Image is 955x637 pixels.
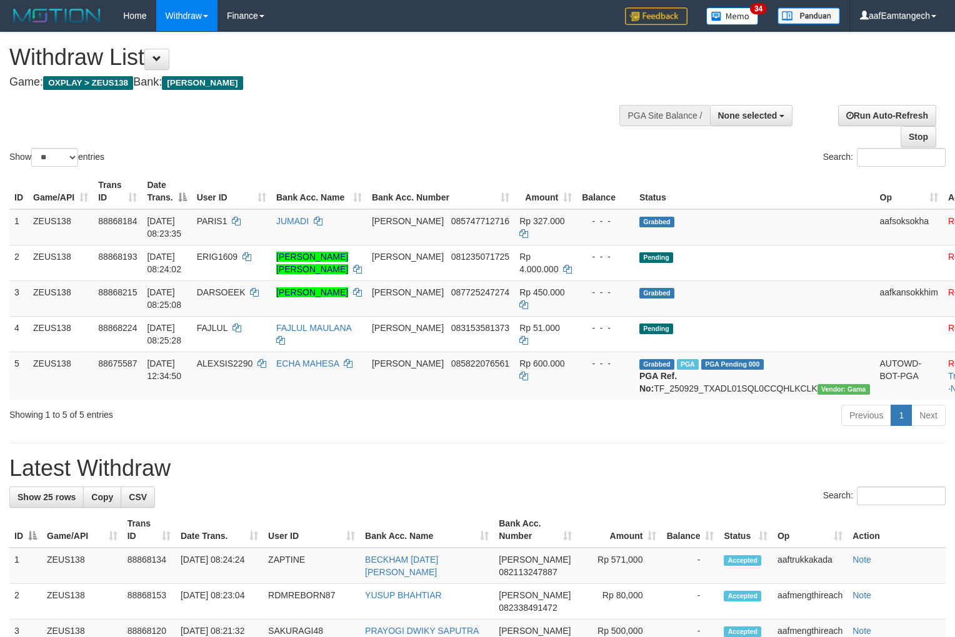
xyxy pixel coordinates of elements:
[42,512,122,548] th: Game/API: activate to sort column ascending
[28,174,93,209] th: Game/API: activate to sort column ascending
[129,492,147,502] span: CSV
[852,555,871,565] a: Note
[176,548,263,584] td: [DATE] 08:24:24
[724,555,761,566] span: Accepted
[619,105,709,126] div: PGA Site Balance /
[582,250,629,263] div: - - -
[639,217,674,227] span: Grabbed
[9,403,389,421] div: Showing 1 to 5 of 5 entries
[271,174,367,209] th: Bank Acc. Name: activate to sort column ascending
[9,280,28,316] td: 3
[823,148,946,167] label: Search:
[852,590,871,600] a: Note
[122,548,176,584] td: 88868134
[176,584,263,620] td: [DATE] 08:23:04
[83,486,121,508] a: Copy
[9,584,42,620] td: 2
[582,357,629,370] div: - - -
[197,287,246,297] span: DARSOEEK
[372,216,444,226] span: [PERSON_NAME]
[519,252,558,274] span: Rp 4.000.000
[875,280,943,316] td: aafkansokkhim
[625,7,687,25] img: Feedback.jpg
[372,358,444,368] span: [PERSON_NAME]
[367,174,514,209] th: Bank Acc. Number: activate to sort column ascending
[197,216,227,226] span: PARIS1
[28,245,93,280] td: ZEUS138
[519,287,564,297] span: Rp 450.000
[28,280,93,316] td: ZEUS138
[9,174,28,209] th: ID
[276,216,309,226] a: JUMADI
[582,215,629,227] div: - - -
[451,216,509,226] span: Copy 085747712716 to clipboard
[372,287,444,297] span: [PERSON_NAME]
[147,358,181,381] span: [DATE] 12:34:50
[841,405,891,426] a: Previous
[9,456,946,481] h1: Latest Withdraw
[31,148,78,167] select: Showentries
[9,45,624,70] h1: Withdraw List
[875,352,943,400] td: AUTOWD-BOT-PGA
[42,548,122,584] td: ZEUS138
[98,287,137,297] span: 88868215
[639,359,674,370] span: Grabbed
[372,323,444,333] span: [PERSON_NAME]
[121,486,155,508] a: CSV
[276,287,348,297] a: [PERSON_NAME]
[263,512,360,548] th: User ID: activate to sort column ascending
[847,512,946,548] th: Action
[142,174,191,209] th: Date Trans.: activate to sort column descending
[639,288,674,299] span: Grabbed
[777,7,840,24] img: panduan.png
[661,512,719,548] th: Balance: activate to sort column ascending
[838,105,936,126] a: Run Auto-Refresh
[176,512,263,548] th: Date Trans.: activate to sort column ascending
[43,76,133,90] span: OXPLAY > ZEUS138
[98,252,137,262] span: 88868193
[661,584,719,620] td: -
[577,548,661,584] td: Rp 571,000
[276,358,339,368] a: ECHA MAHESA
[514,174,577,209] th: Amount: activate to sort column ascending
[122,584,176,620] td: 88868153
[197,358,253,368] span: ALEXSIS2290
[9,316,28,352] td: 4
[772,584,847,620] td: aafmengthireach
[718,111,777,121] span: None selected
[98,323,137,333] span: 88868224
[639,323,673,334] span: Pending
[750,3,767,14] span: 34
[98,358,137,368] span: 88675587
[451,252,509,262] span: Copy 081235071725 to clipboard
[9,352,28,400] td: 5
[147,216,181,239] span: [DATE] 08:23:35
[852,626,871,636] a: Note
[577,584,661,620] td: Rp 80,000
[197,323,227,333] span: FAJLUL
[499,626,571,636] span: [PERSON_NAME]
[28,352,93,400] td: ZEUS138
[360,512,494,548] th: Bank Acc. Name: activate to sort column ascending
[857,148,946,167] input: Search:
[28,316,93,352] td: ZEUS138
[817,384,870,395] span: Vendor URL: https://trx31.1velocity.biz
[451,358,509,368] span: Copy 085822076561 to clipboard
[276,323,351,333] a: FAJLUL MAULANA
[875,174,943,209] th: Op: activate to sort column ascending
[677,359,699,370] span: Marked by aafpengsreynich
[263,584,360,620] td: RDMREBORN87
[719,512,772,548] th: Status: activate to sort column ascending
[147,323,181,345] span: [DATE] 08:25:28
[639,371,677,393] b: PGA Ref. No:
[9,512,42,548] th: ID: activate to sort column descending
[42,584,122,620] td: ZEUS138
[365,626,479,636] a: PRAYOGI DWIKY SAPUTRA
[263,548,360,584] td: ZAPTINE
[451,323,509,333] span: Copy 083153581373 to clipboard
[451,287,509,297] span: Copy 087725247274 to clipboard
[634,174,875,209] th: Status
[634,352,875,400] td: TF_250929_TXADL01SQL0CCQHLKCLK
[857,486,946,505] input: Search:
[724,626,761,637] span: Accepted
